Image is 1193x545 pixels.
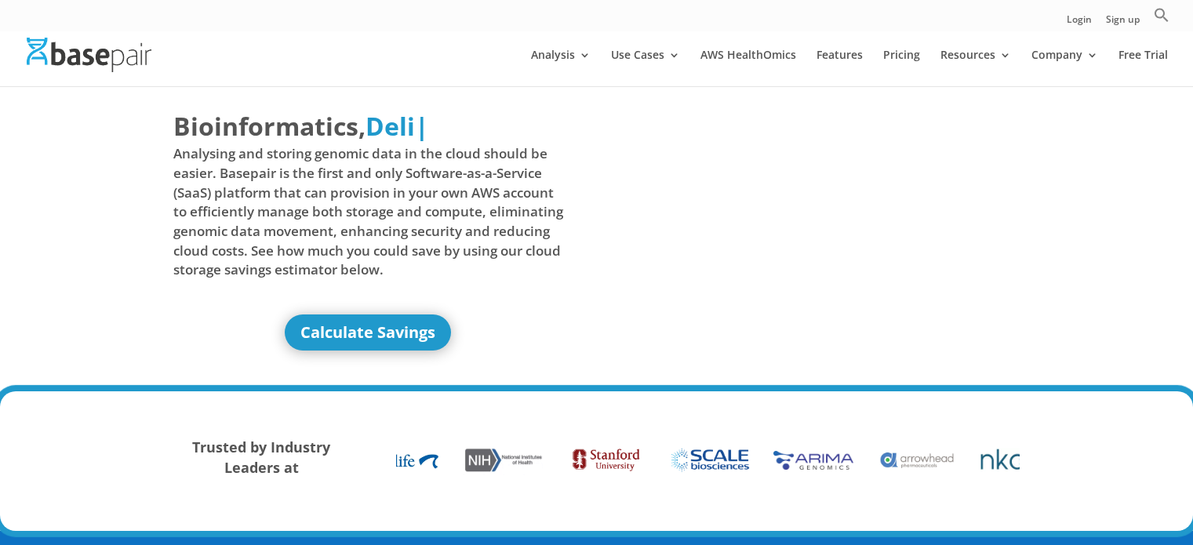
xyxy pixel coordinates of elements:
[285,314,451,351] a: Calculate Savings
[1154,7,1169,23] svg: Search
[366,109,415,143] span: Deli
[1154,7,1169,31] a: Search Icon Link
[1106,15,1140,31] a: Sign up
[531,49,591,86] a: Analysis
[1067,15,1092,31] a: Login
[1031,49,1098,86] a: Company
[1118,49,1168,86] a: Free Trial
[940,49,1011,86] a: Resources
[192,438,330,477] strong: Trusted by Industry Leaders at
[173,144,564,279] span: Analysing and storing genomic data in the cloud should be easier. Basepair is the first and only ...
[883,49,920,86] a: Pricing
[415,109,429,143] span: |
[817,49,863,86] a: Features
[173,108,366,144] span: Bioinformatics,
[700,49,796,86] a: AWS HealthOmics
[609,108,999,328] iframe: Basepair - NGS Analysis Simplified
[27,38,151,71] img: Basepair
[611,49,680,86] a: Use Cases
